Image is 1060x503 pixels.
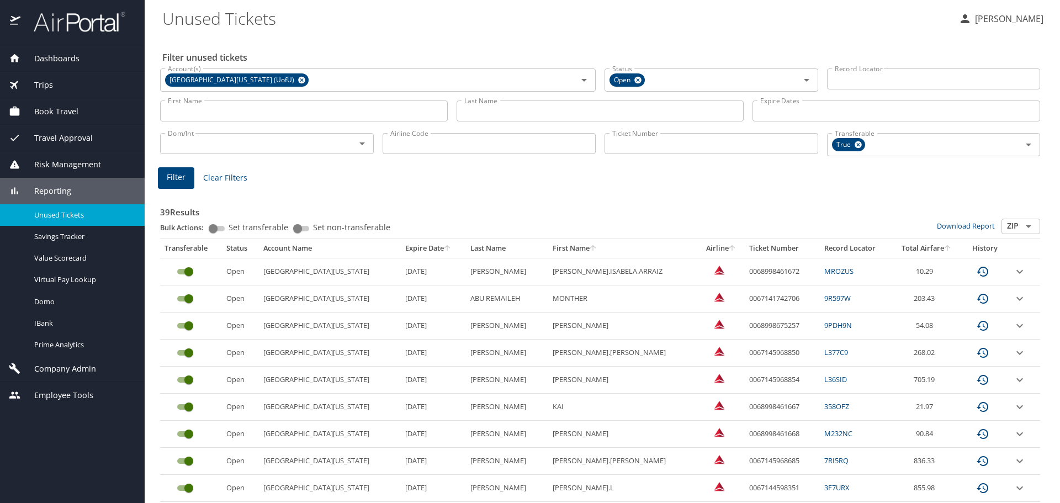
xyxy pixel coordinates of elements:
[1021,219,1036,234] button: Open
[466,421,548,448] td: [PERSON_NAME]
[20,79,53,91] span: Trips
[745,475,820,502] td: 0067144598351
[444,245,452,252] button: sort
[20,52,79,65] span: Dashboards
[1013,265,1026,278] button: expand row
[824,293,851,303] a: 9R597W
[20,158,101,171] span: Risk Management
[259,285,400,313] td: [GEOGRAPHIC_DATA][US_STATE]
[548,475,698,502] td: [PERSON_NAME].L
[824,320,852,330] a: 9PDH9N
[548,421,698,448] td: [PERSON_NAME]
[1013,346,1026,359] button: expand row
[892,313,962,340] td: 54.08
[222,340,259,367] td: Open
[892,367,962,394] td: 705.19
[824,374,847,384] a: L36SID
[714,292,725,303] img: Delta Airlines
[548,258,698,285] td: [PERSON_NAME].ISABELA.ARRAIZ
[954,9,1048,29] button: [PERSON_NAME]
[824,483,849,493] a: 3F7URX
[962,239,1009,258] th: History
[203,171,247,185] span: Clear Filters
[1013,319,1026,332] button: expand row
[222,394,259,421] td: Open
[937,221,995,231] a: Download Report
[165,75,301,86] span: [GEOGRAPHIC_DATA][US_STATE] (UofU)
[1013,427,1026,441] button: expand row
[745,421,820,448] td: 0068998461668
[401,313,467,340] td: [DATE]
[745,367,820,394] td: 0067145968854
[745,340,820,367] td: 0067145968850
[714,454,725,465] img: Delta Airlines
[167,171,185,184] span: Filter
[401,475,467,502] td: [DATE]
[548,367,698,394] td: [PERSON_NAME]
[1021,137,1036,152] button: Open
[259,421,400,448] td: [GEOGRAPHIC_DATA][US_STATE]
[1013,454,1026,468] button: expand row
[799,72,814,88] button: Open
[714,264,725,276] img: Delta Airlines
[20,363,96,375] span: Company Admin
[466,285,548,313] td: ABU REMAILEH
[222,313,259,340] td: Open
[729,245,736,252] button: sort
[832,139,857,151] span: True
[609,73,645,87] div: Open
[1013,481,1026,495] button: expand row
[714,319,725,330] img: Delta Airlines
[892,285,962,313] td: 203.43
[892,258,962,285] td: 10.29
[160,223,213,232] p: Bulk Actions:
[466,475,548,502] td: [PERSON_NAME]
[20,132,93,144] span: Travel Approval
[944,245,952,252] button: sort
[466,239,548,258] th: Last Name
[609,75,637,86] span: Open
[832,138,865,151] div: True
[162,49,1042,66] h2: Filter unused tickets
[259,258,400,285] td: [GEOGRAPHIC_DATA][US_STATE]
[34,253,131,263] span: Value Scorecard
[401,285,467,313] td: [DATE]
[34,231,131,242] span: Savings Tracker
[548,285,698,313] td: MONTHER
[466,394,548,421] td: [PERSON_NAME]
[548,239,698,258] th: First Name
[10,11,22,33] img: icon-airportal.png
[222,367,259,394] td: Open
[892,475,962,502] td: 855.98
[892,340,962,367] td: 268.02
[548,340,698,367] td: [PERSON_NAME].[PERSON_NAME]
[745,258,820,285] td: 0068998461672
[229,224,288,231] span: Set transferable
[165,73,309,87] div: [GEOGRAPHIC_DATA][US_STATE] (UofU)
[1013,400,1026,414] button: expand row
[34,340,131,350] span: Prime Analytics
[466,258,548,285] td: [PERSON_NAME]
[590,245,597,252] button: sort
[199,168,252,188] button: Clear Filters
[259,448,400,475] td: [GEOGRAPHIC_DATA][US_STATE]
[259,394,400,421] td: [GEOGRAPHIC_DATA][US_STATE]
[892,448,962,475] td: 836.33
[401,394,467,421] td: [DATE]
[466,340,548,367] td: [PERSON_NAME]
[401,258,467,285] td: [DATE]
[1013,292,1026,305] button: expand row
[714,427,725,438] img: Delta Airlines
[259,367,400,394] td: [GEOGRAPHIC_DATA][US_STATE]
[745,394,820,421] td: 0068998461667
[892,394,962,421] td: 21.97
[892,421,962,448] td: 90.84
[401,340,467,367] td: [DATE]
[34,274,131,285] span: Virtual Pay Lookup
[20,185,71,197] span: Reporting
[548,313,698,340] td: [PERSON_NAME]
[162,1,950,35] h1: Unused Tickets
[259,313,400,340] td: [GEOGRAPHIC_DATA][US_STATE]
[466,313,548,340] td: [PERSON_NAME]
[466,367,548,394] td: [PERSON_NAME]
